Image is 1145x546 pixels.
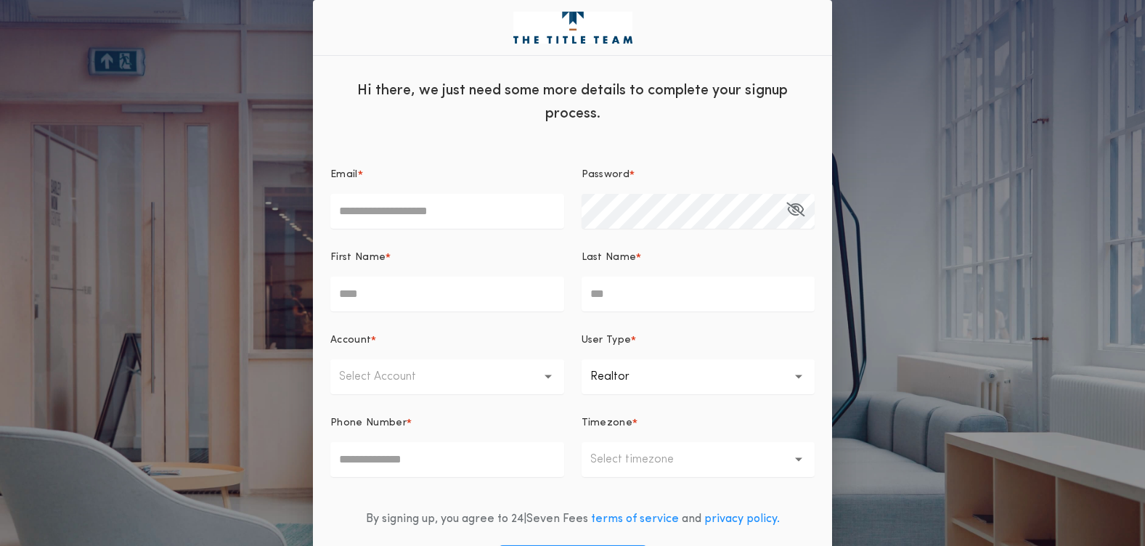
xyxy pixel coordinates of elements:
[582,416,633,431] p: Timezone
[330,194,564,229] input: Email*
[330,359,564,394] button: Select Account
[330,168,358,182] p: Email
[330,416,407,431] p: Phone Number
[582,359,815,394] button: Realtor
[582,442,815,477] button: Select timezone
[313,68,832,133] div: Hi there, we just need some more details to complete your signup process.
[590,368,653,386] p: Realtor
[704,513,780,525] a: privacy policy.
[330,333,371,348] p: Account
[582,168,630,182] p: Password
[330,442,564,477] input: Phone Number*
[590,451,697,468] p: Select timezone
[330,277,564,311] input: First Name*
[339,368,439,386] p: Select Account
[591,513,679,525] a: terms of service
[582,194,815,229] input: Password*
[786,194,804,229] button: Password*
[513,12,632,44] img: logo
[330,250,386,265] p: First Name
[582,277,815,311] input: Last Name*
[582,333,632,348] p: User Type
[582,250,637,265] p: Last Name
[366,510,780,528] div: By signing up, you agree to 24|Seven Fees and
